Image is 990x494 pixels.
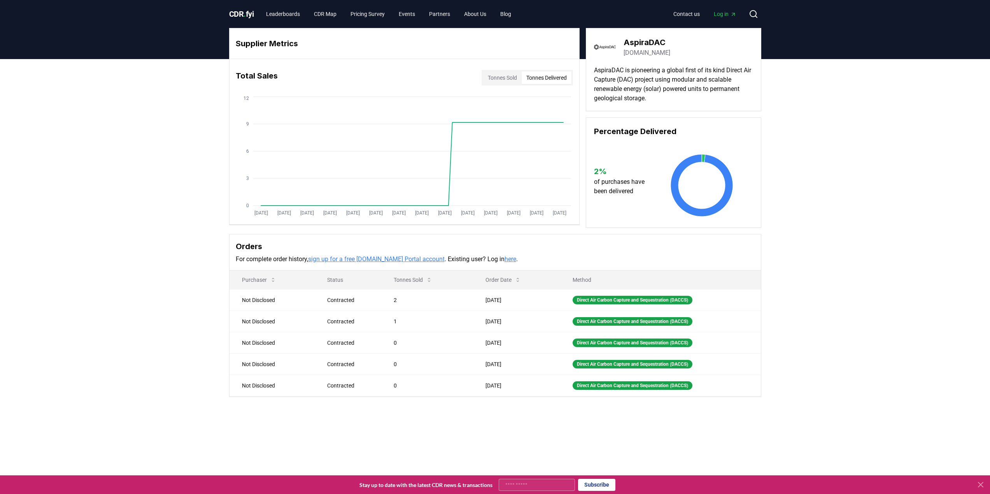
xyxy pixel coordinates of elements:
[327,360,375,368] div: Contracted
[667,7,706,21] a: Contact us
[415,210,428,216] tspan: [DATE]
[423,7,456,21] a: Partners
[392,210,405,216] tspan: [DATE]
[236,272,282,288] button: Purchaser
[381,353,473,375] td: 0
[236,255,755,264] p: For complete order history, . Existing user? Log in .
[494,7,517,21] a: Blog
[522,72,571,84] button: Tonnes Delivered
[300,210,314,216] tspan: [DATE]
[552,210,566,216] tspan: [DATE]
[246,203,249,208] tspan: 0
[229,9,254,19] a: CDR.fyi
[321,276,375,284] p: Status
[369,210,382,216] tspan: [DATE]
[387,272,438,288] button: Tonnes Sold
[624,48,670,58] a: [DOMAIN_NAME]
[573,317,692,326] div: Direct Air Carbon Capture and Sequestration (DACCS)
[327,382,375,389] div: Contracted
[230,332,315,353] td: Not Disclosed
[505,255,516,263] a: here
[236,241,755,252] h3: Orders
[260,7,306,21] a: Leaderboards
[230,289,315,311] td: Not Disclosed
[594,36,616,58] img: AspiraDAC-logo
[667,7,743,21] nav: Main
[346,210,359,216] tspan: [DATE]
[260,7,517,21] nav: Main
[708,7,743,21] a: Log in
[473,353,560,375] td: [DATE]
[529,210,543,216] tspan: [DATE]
[344,7,391,21] a: Pricing Survey
[458,7,492,21] a: About Us
[246,176,249,181] tspan: 3
[230,311,315,332] td: Not Disclosed
[244,96,249,101] tspan: 12
[236,38,573,49] h3: Supplier Metrics
[479,272,527,288] button: Order Date
[594,66,753,103] p: AspiraDAC is pioneering a global first of its kind Direct Air Capture (DAC) project using modular...
[308,255,445,263] a: sign up for a free [DOMAIN_NAME] Portal account
[236,70,278,86] h3: Total Sales
[573,339,692,347] div: Direct Air Carbon Capture and Sequestration (DACCS)
[308,7,343,21] a: CDR Map
[381,375,473,396] td: 0
[323,210,336,216] tspan: [DATE]
[244,9,246,19] span: .
[381,311,473,332] td: 1
[473,289,560,311] td: [DATE]
[624,37,670,48] h3: AspiraDAC
[230,375,315,396] td: Not Disclosed
[246,121,249,127] tspan: 9
[381,332,473,353] td: 0
[566,276,754,284] p: Method
[327,339,375,347] div: Contracted
[594,177,652,196] p: of purchases have been delivered
[506,210,520,216] tspan: [DATE]
[573,381,692,390] div: Direct Air Carbon Capture and Sequestration (DACCS)
[473,332,560,353] td: [DATE]
[573,296,692,304] div: Direct Air Carbon Capture and Sequestration (DACCS)
[381,289,473,311] td: 2
[229,9,254,19] span: CDR fyi
[327,318,375,325] div: Contracted
[594,126,753,137] h3: Percentage Delivered
[594,166,652,177] h3: 2 %
[438,210,451,216] tspan: [DATE]
[473,375,560,396] td: [DATE]
[573,360,692,368] div: Direct Air Carbon Capture and Sequestration (DACCS)
[277,210,291,216] tspan: [DATE]
[461,210,474,216] tspan: [DATE]
[246,148,249,154] tspan: 6
[254,210,268,216] tspan: [DATE]
[392,7,421,21] a: Events
[714,10,736,18] span: Log in
[327,296,375,304] div: Contracted
[473,311,560,332] td: [DATE]
[230,353,315,375] td: Not Disclosed
[483,72,522,84] button: Tonnes Sold
[484,210,497,216] tspan: [DATE]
